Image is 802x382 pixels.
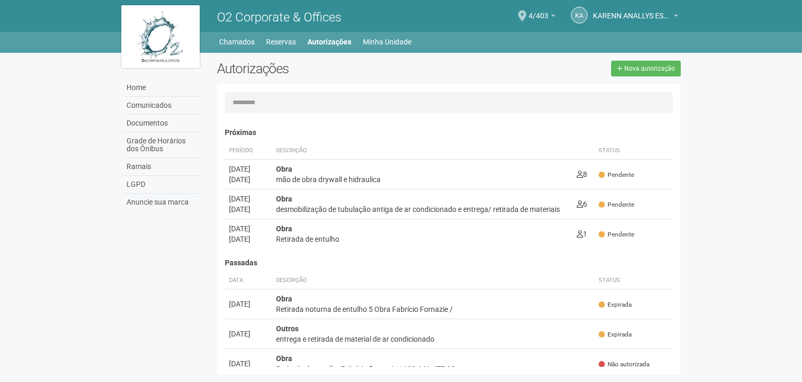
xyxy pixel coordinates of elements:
[219,35,255,49] a: Chamados
[594,142,673,160] th: Status
[229,194,268,204] div: [DATE]
[363,35,411,49] a: Minha Unidade
[276,364,590,374] div: Retirada de entulho Fabrício Fornazie / 100.641.477-03
[272,272,594,289] th: Descrição
[225,142,272,160] th: Período
[229,299,268,309] div: [DATE]
[529,2,548,20] span: 4/403
[229,329,268,339] div: [DATE]
[229,174,268,185] div: [DATE]
[272,142,572,160] th: Descrição
[276,224,292,233] strong: Obra
[124,158,201,176] a: Ramais
[599,360,649,369] span: Não autorizada
[276,324,299,333] strong: Outros
[307,35,351,49] a: Autorizações
[276,354,292,363] strong: Obra
[124,194,201,211] a: Anuncie sua marca
[593,2,671,20] span: KARENN ANALLYS ESTELLA
[124,97,201,115] a: Comunicados
[229,358,268,369] div: [DATE]
[124,132,201,158] a: Grade de Horários dos Ônibus
[599,230,634,239] span: Pendente
[624,65,675,72] span: Nova autorização
[229,223,268,234] div: [DATE]
[599,300,632,309] span: Expirada
[599,200,634,209] span: Pendente
[577,230,587,238] span: 1
[229,234,268,244] div: [DATE]
[599,330,632,339] span: Expirada
[124,176,201,194] a: LGPD
[266,35,296,49] a: Reservas
[529,13,555,21] a: 4/403
[225,272,272,289] th: Data
[276,295,292,303] strong: Obra
[276,165,292,173] strong: Obra
[577,170,587,178] span: 8
[225,129,673,137] h4: Próximas
[594,272,673,289] th: Status
[121,5,200,68] img: logo.jpg
[229,164,268,174] div: [DATE]
[593,13,678,21] a: KARENN ANALLYS ESTELLA
[276,334,590,344] div: entrega e retirada de material de ar condicionado
[217,61,441,76] h2: Autorizações
[217,10,341,25] span: O2 Corporate & Offices
[611,61,681,76] a: Nova autorização
[229,204,268,215] div: [DATE]
[225,259,673,267] h4: Passadas
[276,204,568,215] div: desmobilização de tubulação antiga de ar condicionado e entrega/ retirada de materiais
[276,195,292,203] strong: Obra
[124,115,201,132] a: Documentos
[599,171,634,179] span: Pendente
[276,234,568,244] div: Retirada de entulho
[571,7,588,24] a: KA
[276,174,568,185] div: mão de obra drywall e hidraulica
[124,79,201,97] a: Home
[276,304,590,314] div: Retirada noturna de entulho 5 Obra Fabrício Fornazie /
[577,200,587,208] span: 6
